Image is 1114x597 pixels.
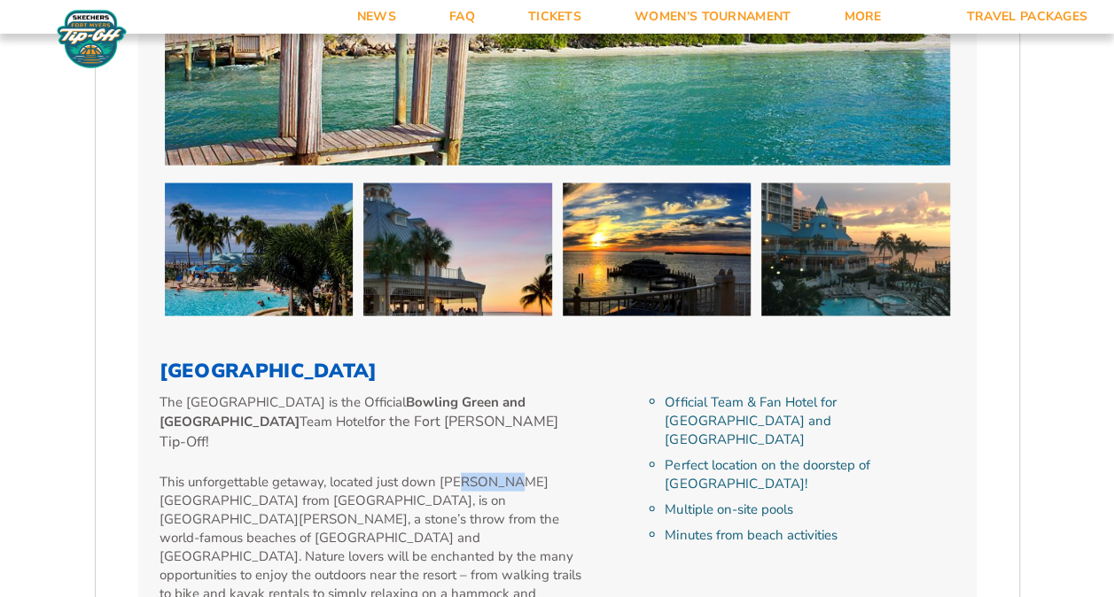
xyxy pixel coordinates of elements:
p: The [GEOGRAPHIC_DATA] is the Official Team Hotel [160,393,584,452]
img: Marriott Sanibel Harbour Resort & Spa (2025 PALMS) [761,183,950,316]
li: Official Team & Fan Hotel for [GEOGRAPHIC_DATA] and [GEOGRAPHIC_DATA] [665,393,954,449]
li: Multiple on-site pools [665,500,954,519]
span: for the Fort [PERSON_NAME] Tip-Off! [160,412,558,451]
h3: [GEOGRAPHIC_DATA] [160,360,955,383]
li: Minutes from beach activities [665,526,954,545]
strong: Bowling Green and [GEOGRAPHIC_DATA] [160,393,526,430]
img: Marriott Sanibel Harbour Resort & Spa (2025 PALMS) [363,183,552,316]
li: Perfect location on the doorstep of [GEOGRAPHIC_DATA]! [665,456,954,493]
img: Marriott Sanibel Harbour Resort & Spa (2025 PALMS) [165,183,354,316]
img: Marriott Sanibel Harbour Resort & Spa (2025 PALMS) [563,183,752,316]
img: Fort Myers Tip-Off [53,9,130,69]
